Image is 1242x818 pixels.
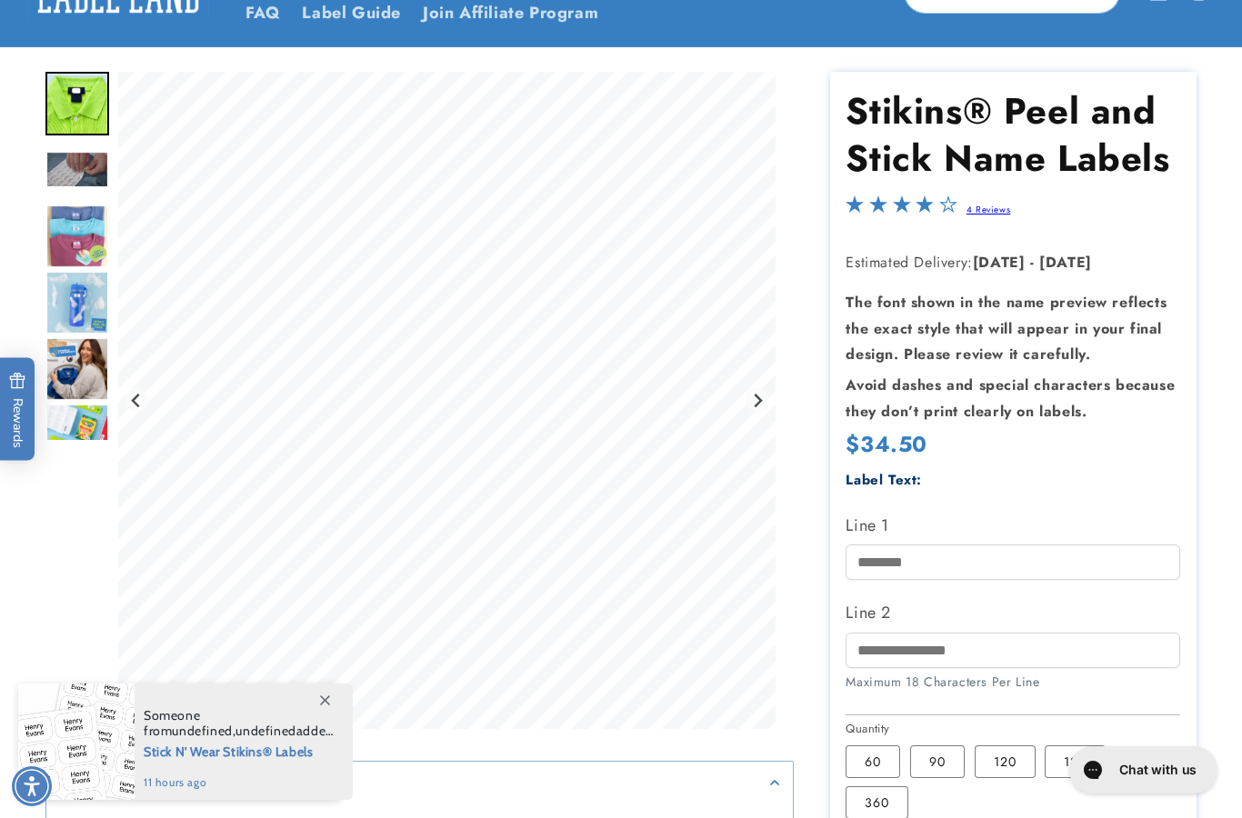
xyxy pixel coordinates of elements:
span: 4.0-star overall rating [846,200,957,221]
span: undefined [172,723,232,739]
span: Stick N' Wear Stikins® Labels [144,739,334,762]
span: FAQ [245,3,281,24]
span: Rewards [9,373,26,448]
label: 60 [846,745,900,778]
h1: Stikins® Peel and Stick Name Labels [846,87,1180,182]
div: Maximum 18 Characters Per Line [846,673,1180,692]
strong: Avoid dashes and special characters because they don’t print clearly on labels. [846,374,1175,422]
label: 120 [975,745,1036,778]
label: Line 1 [846,511,1180,540]
strong: [DATE] [973,252,1026,273]
a: 4 Reviews - open in a new tab [967,203,1010,216]
div: Go to slide 5 [45,271,109,334]
span: Join Affiliate Program [423,3,598,24]
span: 11 hours ago [144,774,334,791]
div: Go to slide 7 [45,404,109,467]
span: $34.50 [846,428,927,460]
img: stick and wear labels, washable and waterproof [45,337,109,401]
img: stick and wear labels that won't peel or fade [45,271,109,334]
img: Peel and Stick Name Labels - Label Land [45,72,109,135]
div: Go to slide 6 [45,337,109,401]
strong: [DATE] [1039,252,1092,273]
img: stick and wear labels that are easy to stick on [45,204,109,268]
span: Label Guide [302,3,401,24]
div: Go to slide 4 [45,204,109,268]
span: undefined [235,723,295,739]
summary: Description [46,762,793,803]
label: 90 [910,745,965,778]
button: Previous slide [125,388,149,413]
iframe: Sign Up via Text for Offers [15,673,230,727]
div: Go to slide 3 [45,138,109,202]
span: Someone from , added this product to their cart. [144,708,334,739]
div: Go to slide 2 [45,72,109,135]
strong: The font shown in the name preview reflects the exact style that will appear in your final design... [846,292,1167,365]
label: Label Text: [846,470,922,490]
div: Accessibility Menu [12,766,52,806]
strong: - [1030,252,1035,273]
button: Next slide [746,388,770,413]
img: null [45,151,109,188]
legend: Quantity [846,720,891,738]
iframe: Gorgias live chat messenger [1060,740,1224,800]
label: 180 [1045,745,1106,778]
p: Estimated Delivery: [846,250,1180,276]
label: Line 2 [846,598,1180,627]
